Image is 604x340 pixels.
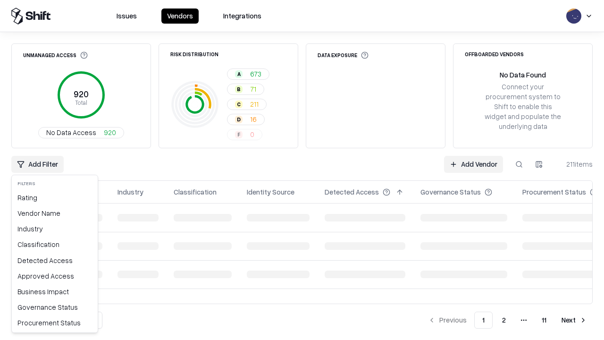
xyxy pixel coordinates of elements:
[11,175,98,333] div: Add Filter
[14,284,96,299] div: Business Impact
[14,205,96,221] div: Vendor Name
[14,221,96,237] div: Industry
[14,177,96,190] div: Filters
[14,268,96,284] div: Approved Access
[14,253,96,268] div: Detected Access
[14,299,96,315] div: Governance Status
[14,237,96,252] div: Classification
[14,190,96,205] div: Rating
[14,315,96,331] div: Procurement Status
